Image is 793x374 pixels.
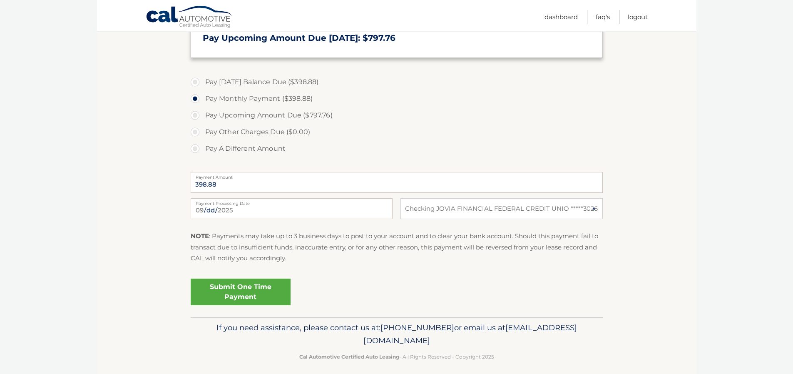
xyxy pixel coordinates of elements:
[191,232,209,240] strong: NOTE
[628,10,648,24] a: Logout
[299,354,399,360] strong: Cal Automotive Certified Auto Leasing
[191,140,603,157] label: Pay A Different Amount
[596,10,610,24] a: FAQ's
[191,74,603,90] label: Pay [DATE] Balance Due ($398.88)
[191,124,603,140] label: Pay Other Charges Due ($0.00)
[146,5,233,30] a: Cal Automotive
[196,352,597,361] p: - All Rights Reserved - Copyright 2025
[191,172,603,193] input: Payment Amount
[203,33,591,43] h3: Pay Upcoming Amount Due [DATE]: $797.76
[191,90,603,107] label: Pay Monthly Payment ($398.88)
[544,10,578,24] a: Dashboard
[191,198,393,205] label: Payment Processing Date
[191,107,603,124] label: Pay Upcoming Amount Due ($797.76)
[191,231,603,264] p: : Payments may take up to 3 business days to post to your account and to clear your bank account....
[191,279,291,305] a: Submit One Time Payment
[196,321,597,348] p: If you need assistance, please contact us at: or email us at
[191,198,393,219] input: Payment Date
[191,172,603,179] label: Payment Amount
[380,323,454,332] span: [PHONE_NUMBER]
